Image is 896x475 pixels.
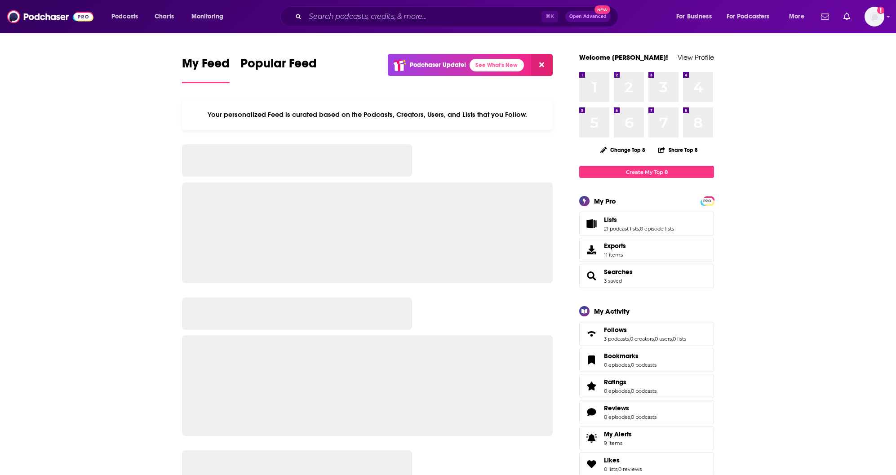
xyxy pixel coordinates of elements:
[604,216,617,224] span: Lists
[582,244,600,256] span: Exports
[579,212,714,236] span: Lists
[182,99,553,130] div: Your personalized Feed is curated based on the Podcasts, Creators, Users, and Lists that you Follow.
[639,226,640,232] span: ,
[582,354,600,366] a: Bookmarks
[655,336,672,342] a: 0 users
[579,400,714,424] span: Reviews
[582,218,600,230] a: Lists
[105,9,150,24] button: open menu
[595,144,651,155] button: Change Top 8
[604,414,630,420] a: 0 episodes
[579,322,714,346] span: Follows
[604,352,639,360] span: Bookmarks
[604,326,627,334] span: Follows
[865,7,884,27] span: Logged in as megcassidy
[582,458,600,471] a: Likes
[865,7,884,27] button: Show profile menu
[604,456,642,464] a: Likes
[840,9,854,24] a: Show notifications dropdown
[604,252,626,258] span: 11 items
[185,9,235,24] button: open menu
[604,352,656,360] a: Bookmarks
[604,388,630,394] a: 0 episodes
[240,56,317,83] a: Popular Feed
[630,362,631,368] span: ,
[594,5,611,14] span: New
[631,362,656,368] a: 0 podcasts
[630,388,631,394] span: ,
[604,466,617,472] a: 0 lists
[582,328,600,340] a: Follows
[658,141,698,159] button: Share Top 8
[305,9,541,24] input: Search podcasts, credits, & more...
[604,326,686,334] a: Follows
[604,226,639,232] a: 21 podcast lists
[149,9,179,24] a: Charts
[721,9,783,24] button: open menu
[604,362,630,368] a: 0 episodes
[670,9,723,24] button: open menu
[877,7,884,14] svg: Add a profile image
[579,374,714,398] span: Ratings
[604,336,629,342] a: 3 podcasts
[579,426,714,450] a: My Alerts
[631,388,656,394] a: 0 podcasts
[678,53,714,62] a: View Profile
[182,56,230,76] span: My Feed
[604,278,622,284] a: 3 saved
[629,336,630,342] span: ,
[579,166,714,178] a: Create My Top 8
[579,53,668,62] a: Welcome [PERSON_NAME]!
[604,456,620,464] span: Likes
[582,270,600,282] a: Searches
[111,10,138,23] span: Podcasts
[727,10,770,23] span: For Podcasters
[569,14,607,19] span: Open Advanced
[579,238,714,262] a: Exports
[702,197,713,204] a: PRO
[191,10,223,23] span: Monitoring
[604,440,632,446] span: 9 items
[676,10,712,23] span: For Business
[640,226,674,232] a: 0 episode lists
[604,378,656,386] a: Ratings
[604,430,632,438] span: My Alerts
[470,59,524,71] a: See What's New
[582,380,600,392] a: Ratings
[702,198,713,204] span: PRO
[579,264,714,288] span: Searches
[604,242,626,250] span: Exports
[410,61,466,69] p: Podchaser Update!
[582,432,600,444] span: My Alerts
[240,56,317,76] span: Popular Feed
[579,348,714,372] span: Bookmarks
[182,56,230,83] a: My Feed
[618,466,642,472] a: 0 reviews
[541,11,558,22] span: ⌘ K
[631,414,656,420] a: 0 podcasts
[289,6,627,27] div: Search podcasts, credits, & more...
[7,8,93,25] img: Podchaser - Follow, Share and Rate Podcasts
[594,307,630,315] div: My Activity
[630,336,654,342] a: 0 creators
[617,466,618,472] span: ,
[565,11,611,22] button: Open AdvancedNew
[604,404,656,412] a: Reviews
[582,406,600,418] a: Reviews
[155,10,174,23] span: Charts
[604,216,674,224] a: Lists
[789,10,804,23] span: More
[673,336,686,342] a: 0 lists
[783,9,816,24] button: open menu
[604,404,629,412] span: Reviews
[604,268,633,276] a: Searches
[865,7,884,27] img: User Profile
[604,378,626,386] span: Ratings
[817,9,833,24] a: Show notifications dropdown
[630,414,631,420] span: ,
